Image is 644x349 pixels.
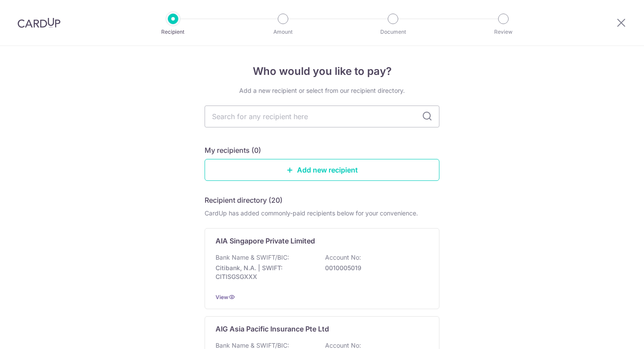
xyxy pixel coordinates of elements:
p: AIG Asia Pacific Insurance Pte Ltd [216,324,329,334]
h5: Recipient directory (20) [205,195,283,205]
p: Citibank, N.A. | SWIFT: CITISGSGXXX [216,264,314,281]
div: CardUp has added commonly-paid recipients below for your convenience. [205,209,439,218]
p: 0010005019 [325,264,423,272]
p: Amount [251,28,315,36]
h5: My recipients (0) [205,145,261,155]
p: Bank Name & SWIFT/BIC: [216,253,289,262]
a: Add new recipient [205,159,439,181]
input: Search for any recipient here [205,106,439,127]
p: Account No: [325,253,361,262]
p: AIA Singapore Private Limited [216,236,315,246]
p: Recipient [141,28,205,36]
h4: Who would you like to pay? [205,63,439,79]
p: Review [471,28,536,36]
div: Add a new recipient or select from our recipient directory. [205,86,439,95]
a: View [216,294,228,300]
p: Document [361,28,425,36]
img: CardUp [18,18,60,28]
